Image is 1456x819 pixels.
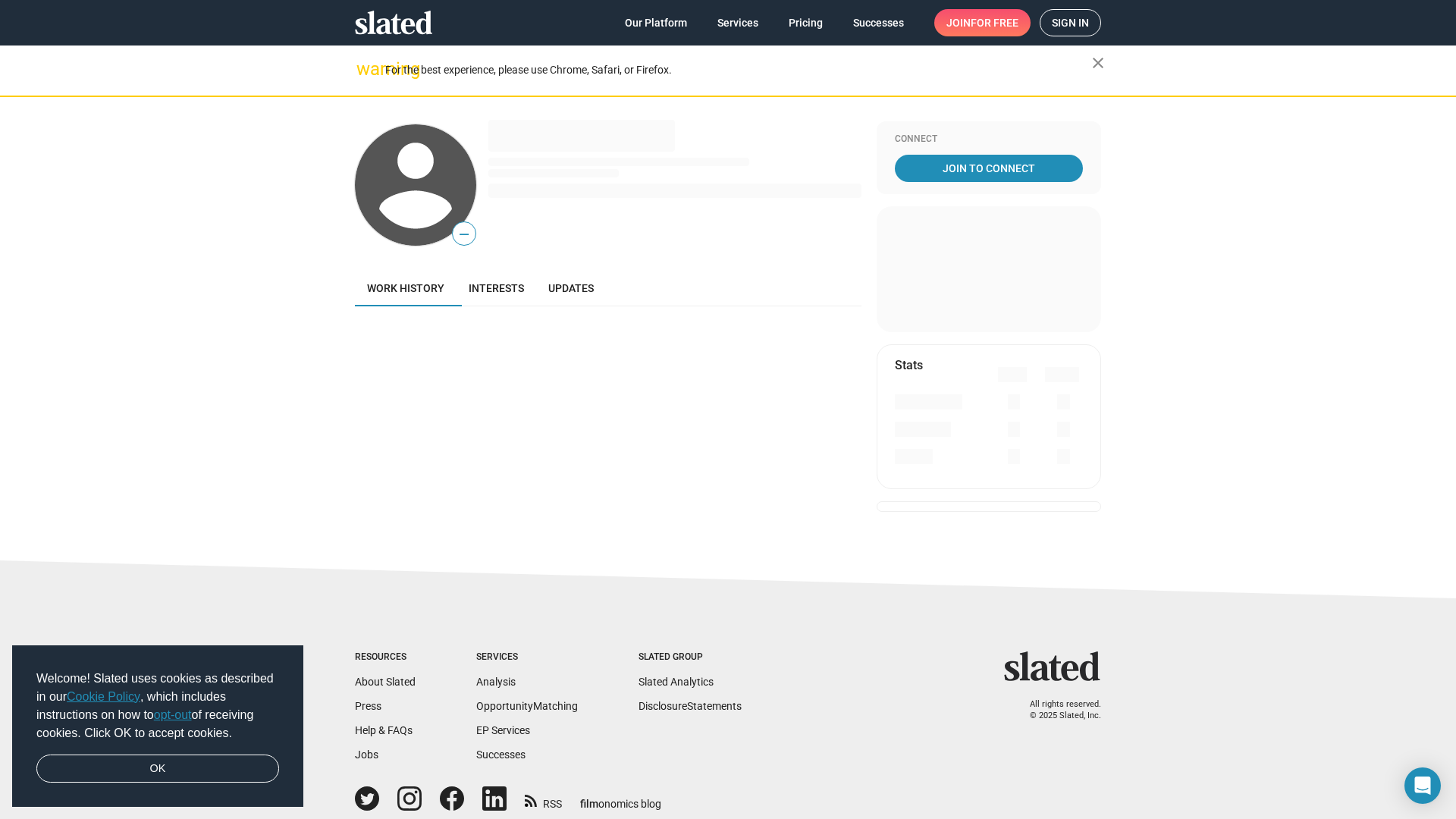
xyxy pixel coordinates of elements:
[469,282,524,294] span: Interests
[536,270,606,306] a: Updates
[67,690,140,703] a: Cookie Policy
[946,9,1018,36] span: Join
[1014,699,1101,721] p: All rights reserved. © 2025 Slated, Inc.
[934,9,1031,36] a: Joinfor free
[841,9,916,36] a: Successes
[789,9,823,36] span: Pricing
[457,270,536,306] a: Interests
[717,9,758,36] span: Services
[895,133,1083,146] div: Connect
[476,700,578,712] a: OpportunityMatching
[625,9,687,36] span: Our Platform
[12,645,303,808] div: cookieconsent
[355,724,413,736] a: Help & FAQs
[355,676,416,688] a: About Slated
[1089,54,1107,72] mat-icon: close
[385,60,1092,80] div: For the best experience, please use Chrome, Safari, or Firefox.
[613,9,699,36] a: Our Platform
[1404,767,1441,804] div: Open Intercom Messenger
[777,9,835,36] a: Pricing
[453,224,475,244] span: —
[355,748,378,761] a: Jobs
[639,651,742,664] div: Slated Group
[36,755,279,783] a: dismiss cookie message
[36,670,279,742] span: Welcome! Slated uses cookies as described in our , which includes instructions on how to of recei...
[1052,10,1089,36] span: Sign in
[580,785,661,811] a: filmonomics blog
[476,651,578,664] div: Services
[580,798,598,810] span: film
[853,9,904,36] span: Successes
[525,788,562,811] a: RSS
[476,676,516,688] a: Analysis
[367,282,444,294] span: Work history
[355,700,381,712] a: Press
[705,9,770,36] a: Services
[476,724,530,736] a: EP Services
[639,700,742,712] a: DisclosureStatements
[898,155,1080,182] span: Join To Connect
[355,651,416,664] div: Resources
[355,270,457,306] a: Work history
[356,60,375,78] mat-icon: warning
[895,155,1083,182] a: Join To Connect
[154,708,192,721] a: opt-out
[639,676,714,688] a: Slated Analytics
[476,748,526,761] a: Successes
[1040,9,1101,36] a: Sign in
[548,282,594,294] span: Updates
[971,9,1018,36] span: for free
[895,357,923,373] mat-card-title: Stats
